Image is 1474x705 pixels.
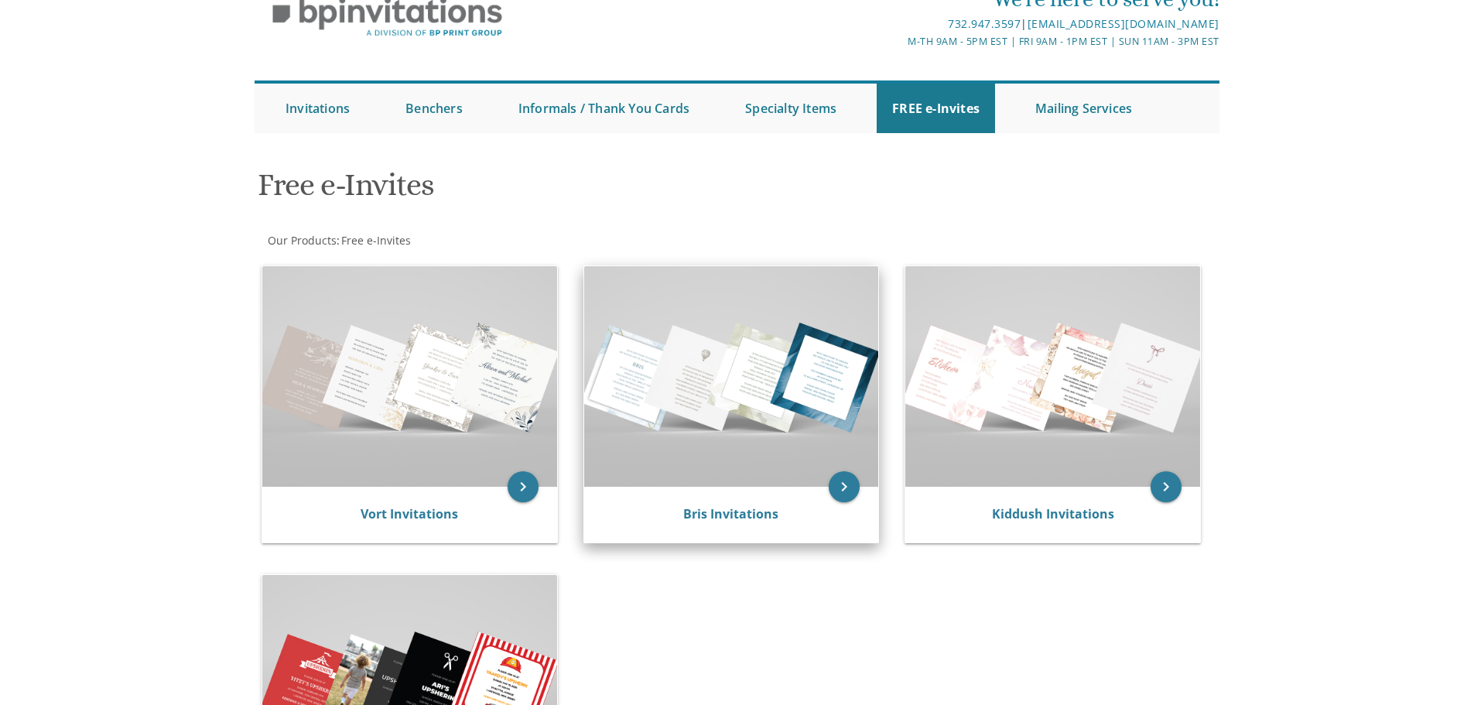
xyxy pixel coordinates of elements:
img: Bris Invitations [584,266,879,487]
a: keyboard_arrow_right [829,471,860,502]
a: Vort Invitations [361,505,458,522]
a: keyboard_arrow_right [1151,471,1182,502]
a: Bris Invitations [683,505,778,522]
a: keyboard_arrow_right [508,471,539,502]
a: Specialty Items [730,84,852,133]
a: 732.947.3597 [948,16,1021,31]
img: Vort Invitations [262,266,557,487]
a: Invitations [270,84,365,133]
a: FREE e-Invites [877,84,995,133]
h1: Free e-Invites [258,168,889,214]
a: Benchers [390,84,478,133]
img: Kiddush Invitations [905,266,1200,487]
a: [EMAIL_ADDRESS][DOMAIN_NAME] [1028,16,1219,31]
span: Free e-Invites [341,233,411,248]
div: : [255,233,737,248]
a: Free e-Invites [340,233,411,248]
a: Mailing Services [1020,84,1147,133]
a: Kiddush Invitations [992,505,1114,522]
div: M-Th 9am - 5pm EST | Fri 9am - 1pm EST | Sun 11am - 3pm EST [577,33,1219,50]
a: Informals / Thank You Cards [503,84,705,133]
a: Our Products [266,233,337,248]
div: | [577,15,1219,33]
